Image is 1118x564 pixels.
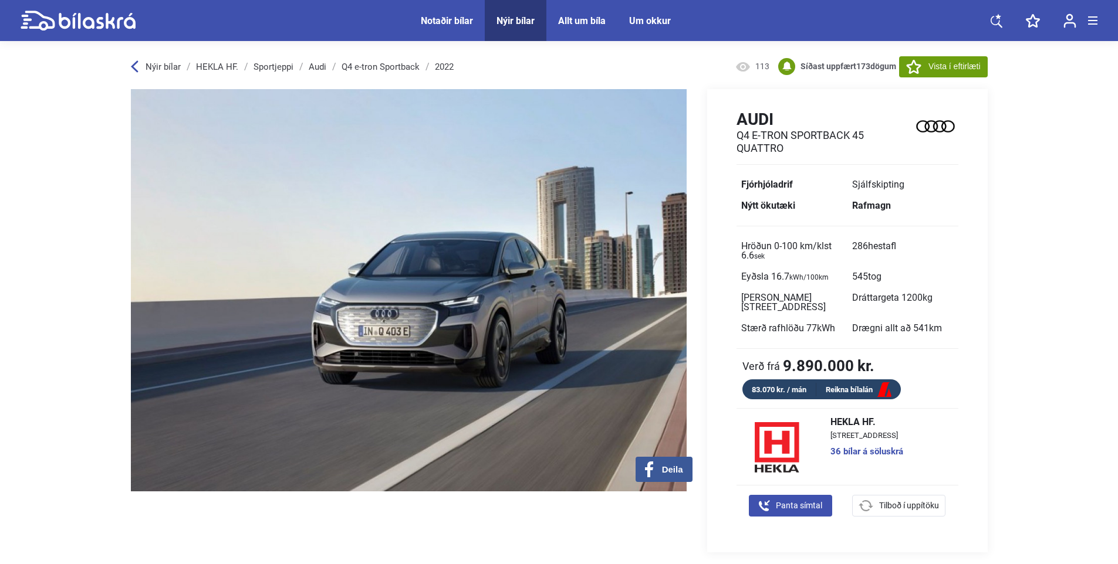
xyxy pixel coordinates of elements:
[852,200,891,211] b: Rafmagn
[816,383,901,397] a: Reikna bílalán
[755,61,770,73] span: 113
[496,15,535,26] a: Nýir bílar
[558,15,606,26] a: Allt um bíla
[800,62,896,71] b: Síðast uppfært dögum
[830,417,903,427] span: HEKLA HF.
[856,62,870,71] span: 173
[435,62,454,72] a: 2022
[741,179,793,190] b: Fjórhjóladrif
[852,292,933,303] span: Dráttargeta 1200
[852,179,904,190] span: Sjálfskipting
[741,292,826,312] span: [PERSON_NAME][STREET_ADDRESS]
[421,15,473,26] a: Notaðir bílar
[737,129,913,155] h2: Q4 e-tron Sportback 45 Quattro
[254,62,293,72] a: Sportjeppi
[741,322,835,334] span: Stærð rafhlöðu 77
[928,60,980,73] span: Vista í eftirlæti
[776,500,822,512] span: Panta símtal
[929,322,942,334] span: km
[868,271,881,282] span: tog
[868,240,896,252] span: hestafl
[737,110,913,129] h1: Audi
[742,360,780,372] span: Verð frá
[741,240,832,261] span: Hröðun 0-100 km/klst 6.6
[852,271,881,282] span: 545
[852,240,896,252] span: 286
[783,358,874,373] b: 9.890.000 kr.
[196,62,238,72] a: HEKLA HF.
[830,447,903,456] a: 36 bílar á söluskrá
[741,271,829,282] span: Eyðsla 16.7
[636,457,693,482] button: Deila
[923,292,933,303] span: kg
[742,383,816,396] div: 83.070 kr. / mán
[146,62,181,72] span: Nýir bílar
[879,500,939,512] span: Tilboð í uppítöku
[899,56,987,77] button: Vista í eftirlæti
[852,322,942,334] span: Drægni allt að 541
[741,200,795,211] b: Nýtt ökutæki
[789,273,829,281] sub: kWh/100km
[830,432,903,439] span: [STREET_ADDRESS]
[342,62,420,72] a: Q4 e-tron Sportback
[662,464,683,475] span: Deila
[817,322,835,334] span: kWh
[309,62,326,72] a: Audi
[629,15,671,26] a: Um okkur
[1063,13,1076,28] img: user-login.svg
[754,252,765,260] sub: sek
